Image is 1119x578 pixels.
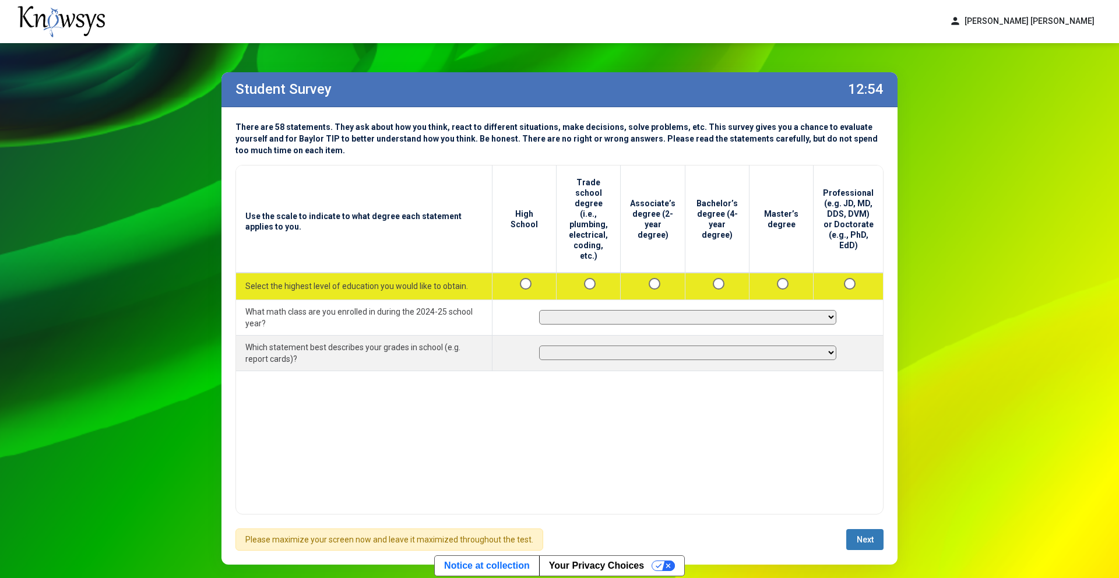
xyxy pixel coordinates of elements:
th: High School [492,165,557,273]
th: Professional (e.g. JD, MD, DDS, DVM) or Doctorate (e.g., PhD, EdD) [814,165,884,273]
label: 12:54 [848,81,884,97]
img: knowsys-logo.png [17,6,105,37]
a: Notice at collection [435,556,539,576]
th: Associate’s degree (2-year degree) [621,165,685,273]
button: Your Privacy Choices [539,556,684,576]
label: Student Survey [235,81,332,97]
th: Master’s degree [749,165,814,273]
th: Bachelor’s degree (4-year degree) [685,165,749,273]
td: Select the highest level of education you would like to obtain. [236,273,492,299]
span: There are 58 statements. They ask about how you think, react to different situations, make decisi... [235,122,878,155]
span: Next [857,535,874,544]
span: Use the scale to indicate to what degree each statement applies to you. [245,211,483,232]
td: Which statement best describes your grades in school (e.g. report cards)? [236,335,492,371]
div: Please maximize your screen now and leave it maximized throughout the test. [235,528,543,551]
td: What math class are you enrolled in during the 2024-25 school year? [236,299,492,335]
button: person[PERSON_NAME] [PERSON_NAME] [942,12,1102,31]
button: Next [846,529,884,550]
span: person [949,15,961,27]
th: Trade school degree (i.e., plumbing, electrical, coding, etc.) [557,165,621,273]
